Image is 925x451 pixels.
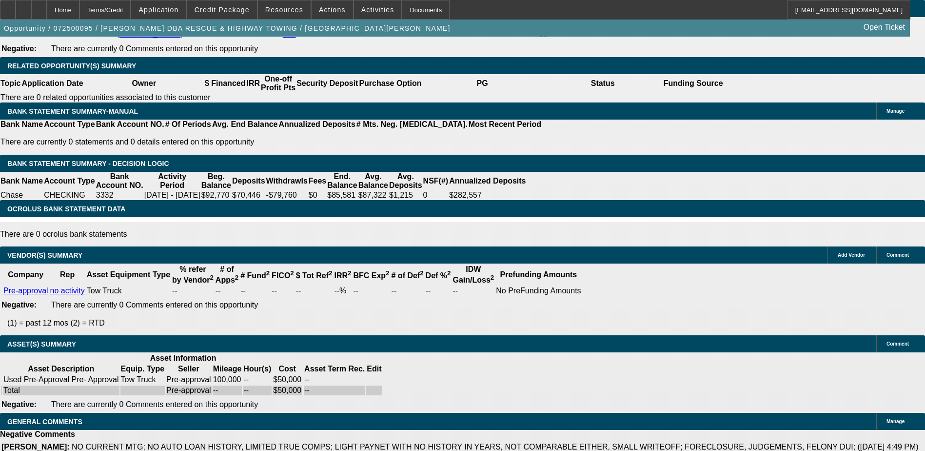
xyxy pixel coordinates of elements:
th: Most Recent Period [468,120,542,129]
b: Prefunding Amounts [500,270,577,279]
a: Pre-approval [3,287,48,295]
b: Rep [60,270,75,279]
th: Status [543,74,663,93]
b: Seller [178,365,199,373]
th: Annualized Deposits [278,120,355,129]
th: One-off Profit Pts [260,74,296,93]
b: IRR [334,271,351,280]
span: There are currently 0 Comments entered on this opportunity [51,44,258,53]
button: Actions [312,0,353,19]
th: Purchase Option [358,74,422,93]
td: Tow Truck [120,375,165,385]
div: Total [3,386,119,395]
span: Application [138,6,178,14]
b: # Fund [240,271,270,280]
sup: 2 [210,274,213,281]
sup: 2 [386,269,389,277]
th: Avg. Balance [358,172,389,190]
button: Activities [354,0,402,19]
th: # Mts. Neg. [MEDICAL_DATA]. [356,120,468,129]
th: IRR [246,74,260,93]
td: $50,000 [273,375,302,385]
td: Pre-approval [166,386,212,395]
div: No PreFunding Amounts [496,287,581,295]
b: % refer by Vendor [172,265,214,284]
button: Credit Package [187,0,257,19]
b: FICO [272,271,294,280]
span: ASSET(S) SUMMARY [7,340,76,348]
span: NO CURRENT MTG; NO AUTO LOAN HISTORY, LIMITED TRUE COMPS; LIGHT PAYNET WITH NO HISTORY IN YEARS, ... [72,443,919,451]
td: -- [243,375,272,385]
th: Edit [366,364,382,374]
span: VENDOR(S) SUMMARY [7,251,82,259]
td: Pre-approval [166,375,212,385]
button: Resources [258,0,311,19]
sup: 2 [447,269,451,277]
b: Negative: [1,301,37,309]
sup: 2 [348,269,351,277]
sup: 2 [290,269,294,277]
b: BFC Exp [353,271,389,280]
th: Owner [84,74,204,93]
th: # Of Periods [165,120,212,129]
b: Mileage [213,365,242,373]
td: $1,215 [389,190,423,200]
p: There are currently 0 statements and 0 details entered on this opportunity [0,138,541,146]
sup: 2 [491,274,494,281]
b: Hour(s) [243,365,271,373]
th: Account Type [43,120,96,129]
td: 100,000 [213,375,242,385]
span: Comment [886,341,909,347]
td: -- [304,375,365,385]
td: -- [172,286,214,296]
b: Negative: [1,44,37,53]
td: $50,000 [273,386,302,395]
td: $92,770 [201,190,232,200]
th: $ Financed [204,74,246,93]
td: 0 [423,190,449,200]
td: [DATE] - [DATE] [144,190,201,200]
th: Asset Term Recommendation [304,364,365,374]
th: Bank Account NO. [96,120,165,129]
td: -- [391,286,424,296]
b: IDW Gain/Loss [453,265,494,284]
th: Avg. Deposits [389,172,423,190]
td: CHECKING [43,190,96,200]
th: Application Date [21,74,83,93]
span: Actions [319,6,346,14]
sup: 2 [329,269,332,277]
b: Asset Description [28,365,94,373]
td: -- [452,286,494,296]
div: Used Pre-Approval Pre- Approval [3,375,119,384]
span: Credit Package [195,6,250,14]
sup: 2 [420,269,423,277]
b: Asset Term Rec. [304,365,365,373]
td: $70,446 [232,190,266,200]
span: Bank Statement Summary - Decision Logic [7,160,169,167]
span: There are currently 0 Comments entered on this opportunity [51,400,258,409]
td: --% [334,286,352,296]
th: Activity Period [144,172,201,190]
a: no activity [50,287,85,295]
span: Manage [886,419,905,424]
td: -- [213,386,242,395]
td: -- [304,386,365,395]
th: Security Deposit [296,74,358,93]
td: -- [215,286,239,296]
b: # of Apps [216,265,238,284]
b: [PERSON_NAME]: [1,443,70,451]
b: Company [8,270,43,279]
sup: 2 [235,274,238,281]
a: Open Ticket [860,19,909,36]
th: Funding Source [663,74,724,93]
th: Account Type [43,172,96,190]
td: -- [271,286,295,296]
span: Add Vendor [838,252,865,258]
td: $87,322 [358,190,389,200]
td: $0 [308,190,327,200]
th: Bank Account NO. [96,172,144,190]
b: $ Tot Ref [296,271,333,280]
td: -- [425,286,452,296]
span: RELATED OPPORTUNITY(S) SUMMARY [7,62,136,70]
sup: 2 [266,269,270,277]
